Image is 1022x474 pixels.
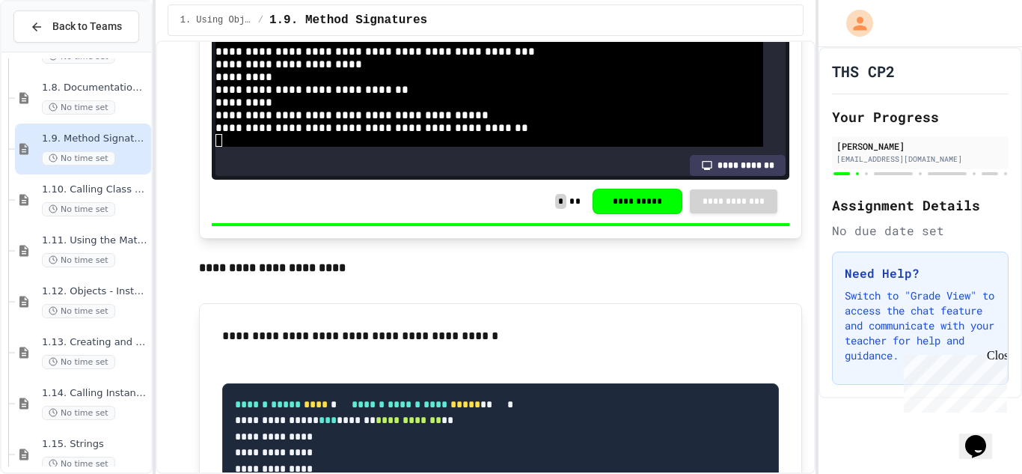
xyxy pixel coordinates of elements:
span: No time set [42,406,115,420]
span: No time set [42,457,115,471]
span: 1.8. Documentation with Comments and Preconditions [42,82,148,94]
h1: THS CP2 [832,61,895,82]
div: [EMAIL_ADDRESS][DOMAIN_NAME] [836,154,1004,165]
div: No due date set [832,222,1009,240]
iframe: chat widget [959,414,1007,459]
div: Chat with us now!Close [6,6,103,95]
span: 1.12. Objects - Instances of Classes [42,285,148,298]
span: No time set [42,202,115,216]
h2: Your Progress [832,106,1009,127]
span: 1.15. Strings [42,438,148,451]
iframe: chat widget [898,349,1007,413]
h2: Assignment Details [832,195,1009,216]
span: 1.14. Calling Instance Methods [42,387,148,400]
span: / [258,14,263,26]
span: 1.9. Method Signatures [269,11,427,29]
span: 1.13. Creating and Initializing Objects: Constructors [42,336,148,349]
p: Switch to "Grade View" to access the chat feature and communicate with your teacher for help and ... [845,288,996,363]
span: Back to Teams [52,19,122,34]
span: No time set [42,253,115,267]
div: [PERSON_NAME] [836,139,1004,153]
span: No time set [42,355,115,369]
span: No time set [42,304,115,318]
span: 1.11. Using the Math Class [42,234,148,247]
span: 1. Using Objects and Methods [180,14,252,26]
span: 1.9. Method Signatures [42,133,148,145]
h3: Need Help? [845,264,996,282]
span: No time set [42,100,115,115]
div: My Account [830,6,877,40]
span: 1.10. Calling Class Methods [42,183,148,196]
span: No time set [42,151,115,165]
